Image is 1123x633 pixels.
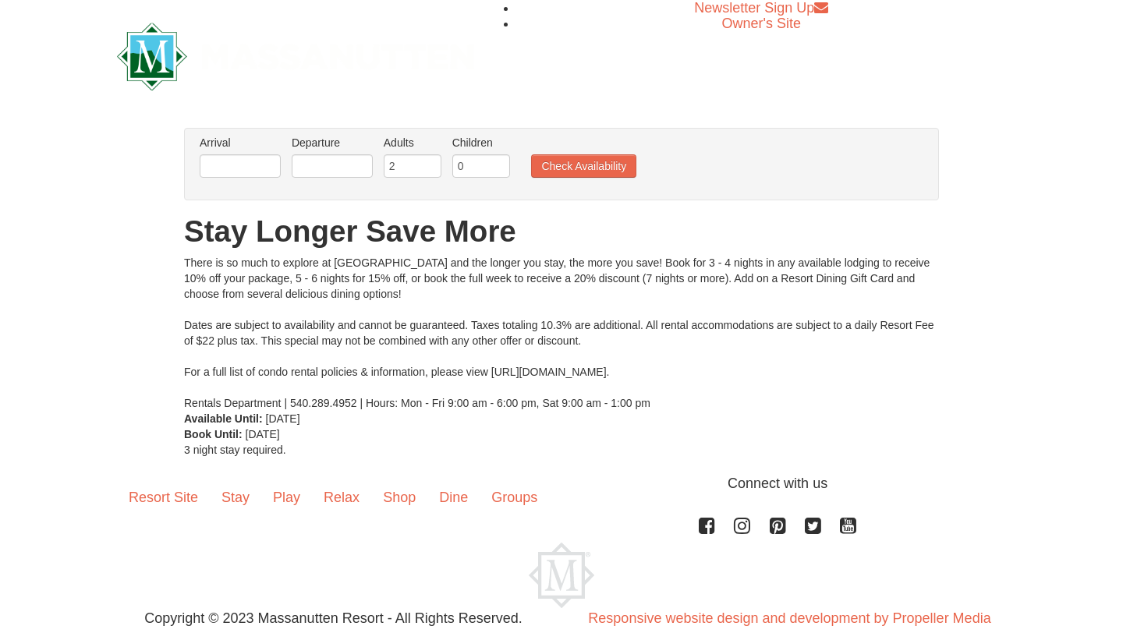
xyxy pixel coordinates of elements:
strong: Available Until: [184,412,263,425]
label: Departure [292,135,373,150]
strong: Book Until: [184,428,243,440]
a: Play [261,473,312,522]
div: There is so much to explore at [GEOGRAPHIC_DATA] and the longer you stay, the more you save! Book... [184,255,939,411]
a: Owner's Site [722,16,801,31]
img: Massanutten Resort Logo [117,23,474,90]
a: Shop [371,473,427,522]
a: Resort Site [117,473,210,522]
img: Massanutten Resort Logo [529,543,594,608]
a: Groups [480,473,549,522]
label: Arrival [200,135,281,150]
a: Relax [312,473,371,522]
button: Check Availability [531,154,636,178]
h1: Stay Longer Save More [184,216,939,247]
label: Adults [384,135,441,150]
span: 3 night stay required. [184,444,286,456]
a: Stay [210,473,261,522]
a: Dine [427,473,480,522]
a: Massanutten Resort [117,36,474,72]
span: [DATE] [246,428,280,440]
p: Connect with us [117,473,1006,494]
p: Copyright © 2023 Massanutten Resort - All Rights Reserved. [105,608,561,629]
label: Children [452,135,510,150]
span: [DATE] [266,412,300,425]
